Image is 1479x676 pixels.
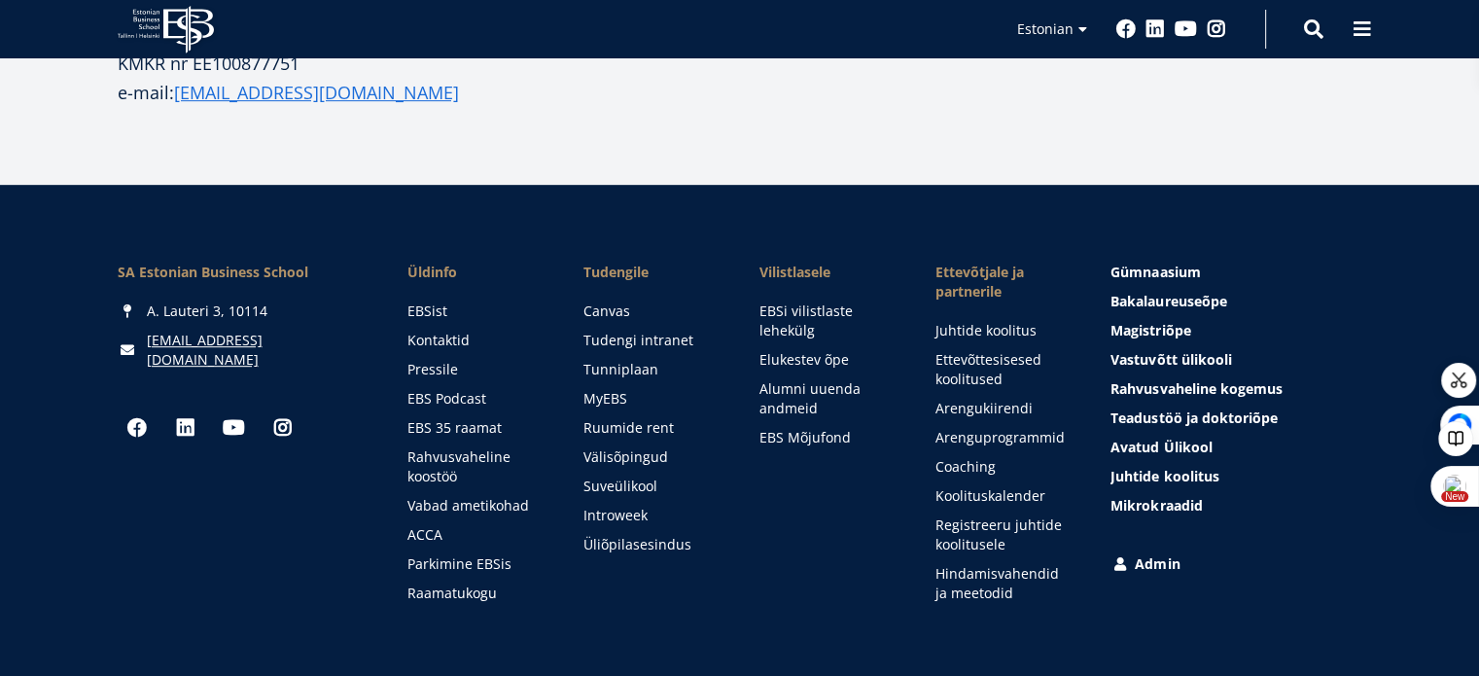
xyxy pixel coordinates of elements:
a: Avatud Ülikool [1110,438,1361,457]
a: Arengukiirendi [934,399,1072,418]
span: Ettevõtjale ja partnerile [934,263,1072,302]
a: Ruumide rent [583,418,721,438]
span: Bakalaureuseõpe [1110,292,1226,310]
a: Tunniplaan [583,360,721,379]
a: Youtube [215,409,254,447]
a: MyEBS [583,389,721,409]
a: Teadustöö ja doktoriõpe [1110,409,1361,428]
a: Välisõpingud [583,447,721,467]
span: Avatud Ülikool [1110,438,1212,456]
div: A. Lauteri 3, 10114 [118,302,369,321]
a: EBSi vilistlaste lehekülg [758,302,896,340]
a: EBSist [407,302,545,321]
a: Üliõpilasesindus [583,535,721,554]
span: Gümnaasium [1110,263,1200,281]
div: SA Estonian Business School [118,263,369,282]
span: Juhtide koolitus [1110,467,1218,485]
p: e-mail: [118,78,583,107]
a: Gümnaasium [1110,263,1361,282]
a: Admin [1110,554,1361,574]
a: Juhtide koolitus [934,321,1072,340]
span: Rahvusvaheline kogemus [1110,379,1282,398]
a: Parkimine EBSis [407,554,545,574]
a: Tudengi intranet [583,331,721,350]
a: [EMAIL_ADDRESS][DOMAIN_NAME] [174,78,459,107]
a: Mikrokraadid [1110,496,1361,516]
span: Mikrokraadid [1110,496,1202,515]
p: KMKR nr EE100877751 [118,49,583,78]
a: Facebook [1116,19,1136,39]
a: Raamatukogu [407,584,545,603]
a: Rahvusvaheline koostöö [407,447,545,486]
a: Bakalaureuseõpe [1110,292,1361,311]
a: ACCA [407,525,545,545]
a: Magistriõpe [1110,321,1361,340]
a: Elukestev õpe [758,350,896,370]
a: Koolituskalender [934,486,1072,506]
a: Pressile [407,360,545,379]
a: Registreeru juhtide koolitusele [934,516,1072,554]
a: Facebook [118,409,157,447]
span: Üldinfo [407,263,545,282]
a: Kontaktid [407,331,545,350]
a: Introweek [583,506,721,525]
a: Youtube [1175,19,1197,39]
a: Vastuvõtt ülikooli [1110,350,1361,370]
a: Hindamisvahendid ja meetodid [934,564,1072,603]
span: Magistriõpe [1110,321,1190,339]
a: Arenguprogrammid [934,428,1072,447]
a: Juhtide koolitus [1110,467,1361,486]
a: Suveülikool [583,477,721,496]
a: Ettevõttesisesed koolitused [934,350,1072,389]
a: [EMAIL_ADDRESS][DOMAIN_NAME] [147,331,369,370]
a: EBS Podcast [407,389,545,409]
a: EBS 35 raamat [407,418,545,438]
a: Instagram [1207,19,1226,39]
a: Alumni uuenda andmeid [758,379,896,418]
a: Rahvusvaheline kogemus [1110,379,1361,399]
span: Vastuvõtt ülikooli [1110,350,1231,369]
span: Teadustöö ja doktoriõpe [1110,409,1277,427]
a: Linkedin [1145,19,1165,39]
a: Canvas [583,302,721,321]
a: Coaching [934,457,1072,477]
span: Vilistlasele [758,263,896,282]
a: Vabad ametikohad [407,496,545,516]
a: Tudengile [583,263,721,282]
a: EBS Mõjufond [758,428,896,447]
a: Linkedin [166,409,205,447]
a: Instagram [264,409,302,447]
